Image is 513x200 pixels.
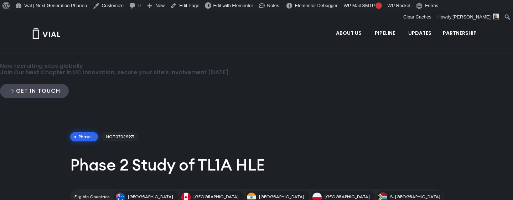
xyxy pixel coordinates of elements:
span: ! [375,2,382,9]
a: ABOUT USMenu Toggle [330,27,369,39]
span: NCT07029971 [102,132,139,141]
a: Howdy, [435,11,502,23]
span: [GEOGRAPHIC_DATA] [259,194,304,200]
span: [GEOGRAPHIC_DATA] [325,194,370,200]
a: PIPELINEMenu Toggle [369,27,402,39]
img: Vial Logo [32,28,61,39]
span: Phase II [70,132,98,141]
span: Edit with Elementor [213,3,253,8]
div: Clear Caches [400,11,435,23]
a: PARTNERSHIPMenu Toggle [437,27,484,39]
span: [GEOGRAPHIC_DATA] [128,194,173,200]
span: Get in touch [16,88,60,94]
a: UPDATES [403,27,437,39]
h2: Eligible Countries [74,194,109,200]
span: S. [GEOGRAPHIC_DATA] [390,194,440,200]
span: [PERSON_NAME] [452,14,491,20]
h1: Phase 2 Study of TL1A HLE [70,155,443,175]
span: [GEOGRAPHIC_DATA] [193,194,239,200]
